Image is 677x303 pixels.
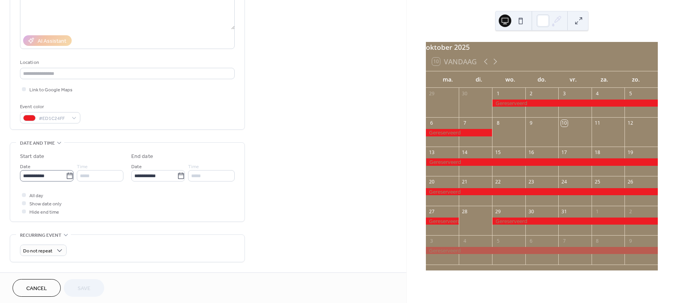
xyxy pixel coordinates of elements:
div: 14 [462,149,468,156]
span: Time [77,163,88,171]
div: za. [589,71,620,87]
span: #ED1C24FF [39,114,68,123]
div: 21 [462,179,468,185]
div: 17 [561,149,568,156]
div: 8 [495,120,501,127]
span: Event image [20,272,51,280]
div: 2 [528,90,534,97]
div: 30 [528,208,534,215]
div: 7 [561,238,568,244]
div: 23 [528,179,534,185]
div: 12 [627,120,634,127]
div: 9 [627,238,634,244]
div: 13 [428,149,435,156]
div: Gereserveerd [492,218,658,225]
div: 10 [561,120,568,127]
div: 16 [528,149,534,156]
div: 3 [561,90,568,97]
div: 22 [495,179,501,185]
div: wo. [495,71,526,87]
span: Date [131,163,142,171]
div: di. [463,71,495,87]
div: 1 [594,208,601,215]
span: Recurring event [20,231,62,239]
div: Gereserveerd [426,247,658,254]
div: 11 [594,120,601,127]
div: Gereserveerd [426,158,658,165]
div: 15 [495,149,501,156]
div: 2 [627,208,634,215]
span: Cancel [26,285,47,293]
div: Location [20,58,233,67]
div: 19 [627,149,634,156]
span: Date and time [20,139,55,147]
div: do. [526,71,558,87]
div: 26 [627,179,634,185]
div: ma. [432,71,463,87]
div: Gereserveerd [426,188,658,195]
div: 18 [594,149,601,156]
div: 3 [428,238,435,244]
span: Show date only [29,200,62,208]
span: Time [188,163,199,171]
div: 24 [561,179,568,185]
div: 1 [495,90,501,97]
div: 30 [462,90,468,97]
button: Cancel [13,279,61,297]
span: Hide end time [29,208,59,216]
div: 9 [528,120,534,127]
div: 4 [594,90,601,97]
span: All day [29,192,43,200]
div: 29 [495,208,501,215]
span: Date [20,163,31,171]
div: Gereserveerd [492,100,658,107]
div: vr. [558,71,589,87]
div: 6 [528,238,534,244]
div: oktober 2025 [426,42,658,52]
div: 31 [561,208,568,215]
div: zo. [620,71,652,87]
div: 5 [627,90,634,97]
div: Gereserveerd [426,129,492,136]
div: 27 [428,208,435,215]
div: End date [131,152,153,161]
div: Start date [20,152,44,161]
span: Do not repeat [23,247,52,256]
div: 25 [594,179,601,185]
span: Link to Google Maps [29,86,72,94]
div: 6 [428,120,435,127]
div: 8 [594,238,601,244]
div: 7 [462,120,468,127]
div: Event color [20,103,79,111]
div: 5 [495,238,501,244]
div: Gereserveerd [426,218,459,225]
div: 20 [428,179,435,185]
div: 4 [462,238,468,244]
div: 28 [462,208,468,215]
div: 29 [428,90,435,97]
